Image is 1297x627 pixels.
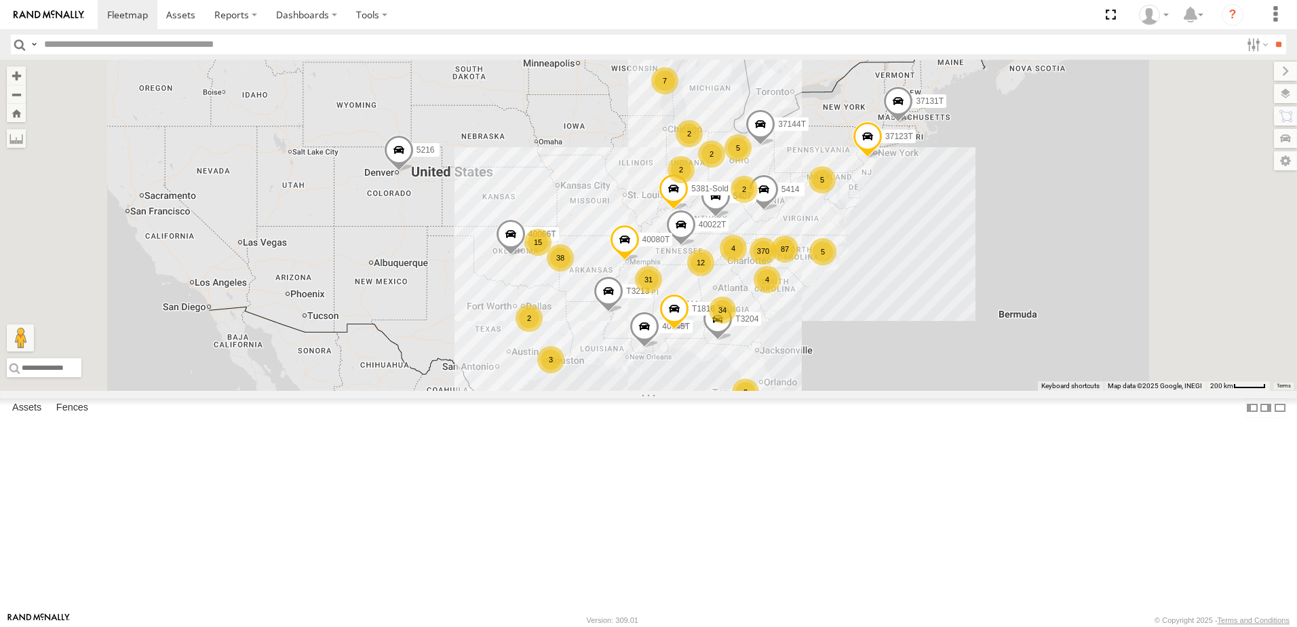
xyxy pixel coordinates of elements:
span: 5414 [781,185,800,194]
img: rand-logo.svg [14,10,84,20]
div: 5 [724,134,752,161]
i: ? [1222,4,1243,26]
a: Visit our Website [7,613,70,627]
div: 12 [687,249,714,276]
span: 40022T [699,220,727,229]
span: 5381-Sold [691,184,729,193]
div: 2 [676,120,703,147]
div: 4 [720,235,747,262]
span: T3204 [735,314,758,324]
button: Keyboard shortcuts [1041,381,1100,391]
span: 37131T [916,96,944,106]
span: T3213 [626,286,649,296]
label: Map Settings [1274,151,1297,170]
label: Search Query [28,35,39,54]
span: 37123T [885,132,913,141]
label: Fences [50,398,95,417]
button: Map Scale: 200 km per 44 pixels [1206,381,1270,391]
div: 3 [537,346,564,373]
div: 5 [809,238,836,265]
span: Map data ©2025 Google, INEGI [1108,382,1202,389]
div: 2 [667,156,695,183]
div: © Copyright 2025 - [1155,616,1290,624]
button: Zoom Home [7,104,26,122]
span: 40080T [642,235,670,245]
span: 40066T [528,229,556,239]
div: 31 [635,266,662,293]
div: Dwight Wallace [1134,5,1174,25]
div: 370 [750,237,777,265]
div: 2 [516,305,543,332]
span: T1816 [692,305,715,314]
a: Terms and Conditions [1218,616,1290,624]
div: 87 [771,235,798,263]
button: Zoom out [7,85,26,104]
label: Search Filter Options [1241,35,1271,54]
span: 200 km [1210,382,1233,389]
div: 15 [524,229,551,256]
label: Hide Summary Table [1273,398,1287,418]
a: Terms (opens in new tab) [1277,383,1291,389]
label: Assets [5,398,48,417]
div: 4 [754,266,781,293]
label: Measure [7,129,26,148]
div: 34 [709,297,736,324]
div: 2 [732,379,759,406]
label: Dock Summary Table to the Right [1259,398,1273,418]
div: Version: 309.01 [587,616,638,624]
label: Dock Summary Table to the Left [1245,398,1259,418]
span: 37144T [778,119,806,129]
button: Zoom in [7,66,26,85]
span: 5216 [417,145,435,155]
div: 7 [651,67,678,94]
button: Drag Pegman onto the map to open Street View [7,324,34,351]
div: 5 [809,166,836,193]
div: 2 [698,140,725,168]
div: 38 [547,244,574,271]
div: 2 [731,176,758,203]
